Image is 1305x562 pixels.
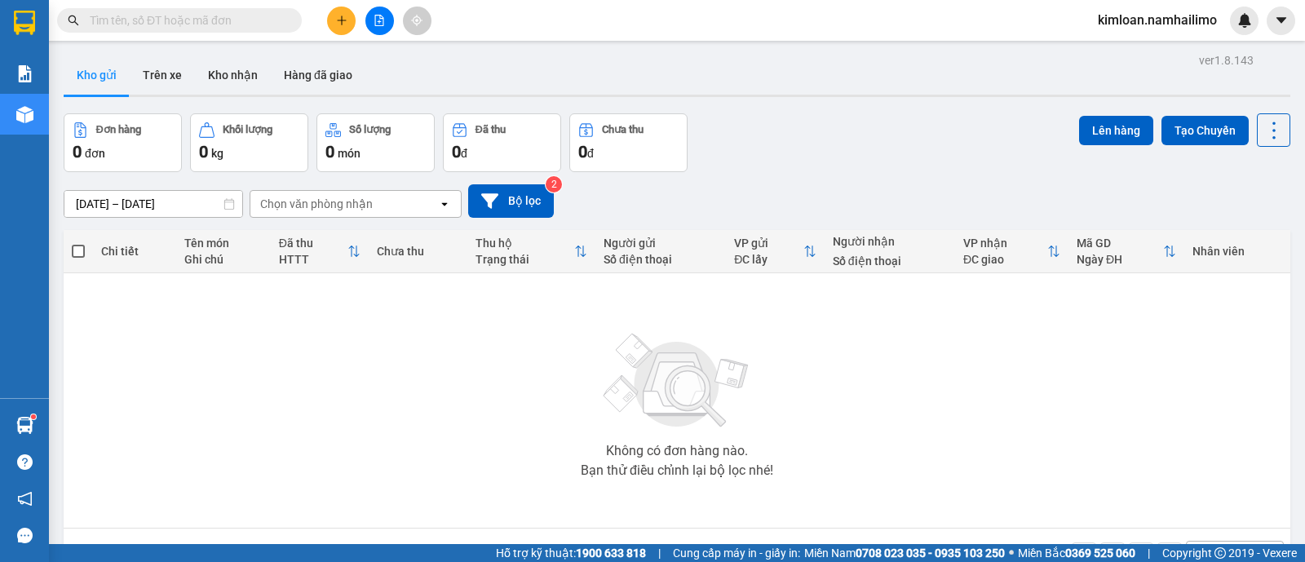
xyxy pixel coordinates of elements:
[833,235,947,248] div: Người nhận
[1077,237,1163,250] div: Mã GD
[658,544,661,562] span: |
[325,142,334,162] span: 0
[223,124,272,135] div: Khối lượng
[1085,10,1230,30] span: kimloan.namhailimo
[1214,547,1226,559] span: copyright
[211,147,223,160] span: kg
[438,197,451,210] svg: open
[16,417,33,434] img: warehouse-icon
[963,237,1047,250] div: VP nhận
[17,491,33,507] span: notification
[452,142,461,162] span: 0
[673,544,800,562] span: Cung cấp máy in - giấy in:
[184,237,263,250] div: Tên món
[606,445,748,458] div: Không có đơn hàng nào.
[443,113,561,172] button: Đã thu0đ
[271,55,365,95] button: Hàng đã giao
[374,15,385,26] span: file-add
[403,7,431,35] button: aim
[365,7,394,35] button: file-add
[581,464,773,477] div: Bạn thử điều chỉnh lại bộ lọc nhé!
[90,11,282,29] input: Tìm tên, số ĐT hoặc mã đơn
[546,176,562,192] sup: 2
[73,142,82,162] span: 0
[411,15,422,26] span: aim
[1077,253,1163,266] div: Ngày ĐH
[64,55,130,95] button: Kho gửi
[467,230,595,273] th: Toggle SortBy
[184,253,263,266] div: Ghi chú
[17,454,33,470] span: question-circle
[604,237,718,250] div: Người gửi
[190,113,308,172] button: Khối lượng0kg
[377,245,458,258] div: Chưa thu
[64,113,182,172] button: Đơn hàng0đơn
[734,253,803,266] div: ĐC lấy
[1018,544,1135,562] span: Miền Bắc
[1237,13,1252,28] img: icon-new-feature
[1065,547,1135,560] strong: 0369 525 060
[279,253,348,266] div: HTTT
[1267,7,1295,35] button: caret-down
[1199,51,1254,69] div: ver 1.8.143
[260,196,373,212] div: Chọn văn phòng nhận
[16,106,33,123] img: warehouse-icon
[271,230,369,273] th: Toggle SortBy
[1274,13,1289,28] span: caret-down
[476,253,574,266] div: Trạng thái
[576,547,646,560] strong: 1900 633 818
[16,65,33,82] img: solution-icon
[461,147,467,160] span: đ
[476,237,574,250] div: Thu hộ
[96,124,141,135] div: Đơn hàng
[604,253,718,266] div: Số điện thoại
[199,142,208,162] span: 0
[14,11,35,35] img: logo-vxr
[955,230,1068,273] th: Toggle SortBy
[31,414,36,419] sup: 1
[316,113,435,172] button: Số lượng0món
[17,528,33,543] span: message
[1192,245,1282,258] div: Nhân viên
[587,147,594,160] span: đ
[595,324,759,438] img: svg+xml;base64,PHN2ZyBjbGFzcz0ibGlzdC1wbHVnX19zdmciIHhtbG5zPSJodHRwOi8vd3d3LnczLm9yZy8yMDAwL3N2Zy...
[1161,116,1249,145] button: Tạo Chuyến
[68,15,79,26] span: search
[468,184,554,218] button: Bộ lọc
[804,544,1005,562] span: Miền Nam
[726,230,824,273] th: Toggle SortBy
[327,7,356,35] button: plus
[856,547,1005,560] strong: 0708 023 035 - 0935 103 250
[85,147,105,160] span: đơn
[1148,544,1150,562] span: |
[833,254,947,268] div: Số điện thoại
[569,113,688,172] button: Chưa thu0đ
[578,142,587,162] span: 0
[336,15,347,26] span: plus
[496,544,646,562] span: Hỗ trợ kỹ thuật:
[338,147,361,160] span: món
[130,55,195,95] button: Trên xe
[64,191,242,217] input: Select a date range.
[1079,116,1153,145] button: Lên hàng
[963,253,1047,266] div: ĐC giao
[101,245,168,258] div: Chi tiết
[602,124,644,135] div: Chưa thu
[349,124,391,135] div: Số lượng
[195,55,271,95] button: Kho nhận
[1068,230,1184,273] th: Toggle SortBy
[1009,550,1014,556] span: ⚪️
[279,237,348,250] div: Đã thu
[476,124,506,135] div: Đã thu
[734,237,803,250] div: VP gửi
